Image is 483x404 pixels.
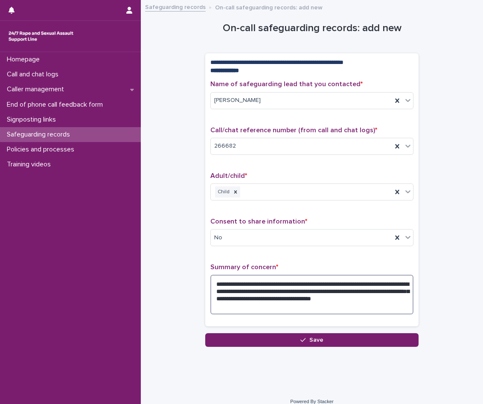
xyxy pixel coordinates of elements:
[145,2,206,12] a: Safeguarding records
[3,131,77,139] p: Safeguarding records
[215,186,231,198] div: Child
[3,85,71,93] p: Caller management
[3,160,58,169] p: Training videos
[290,399,333,404] a: Powered By Stacker
[3,116,63,124] p: Signposting links
[210,264,278,270] span: Summary of concern
[210,172,247,179] span: Adult/child
[3,70,65,78] p: Call and chat logs
[215,2,323,12] p: On-call safeguarding records: add new
[3,145,81,154] p: Policies and processes
[7,28,75,45] img: rhQMoQhaT3yELyF149Cw
[210,81,363,87] span: Name of safeguarding lead that you contacted
[205,22,419,35] h1: On-call safeguarding records: add new
[214,233,222,242] span: No
[3,101,110,109] p: End of phone call feedback form
[210,218,307,225] span: Consent to share information
[309,337,323,343] span: Save
[3,55,47,64] p: Homepage
[211,139,392,153] div: 266682
[214,96,261,105] span: [PERSON_NAME]
[210,127,377,134] span: Call/chat reference number (from call and chat logs)
[205,333,419,347] button: Save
